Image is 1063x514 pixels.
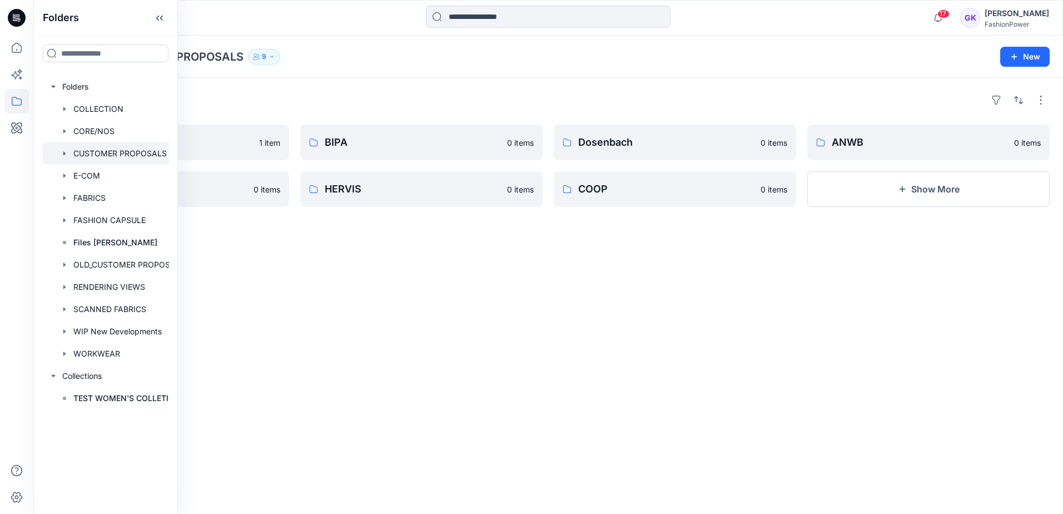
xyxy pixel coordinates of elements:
button: 9 [248,49,280,65]
p: COOP [578,181,754,197]
p: 0 items [507,184,534,195]
div: FashionPower [985,20,1049,28]
p: 0 items [761,137,787,149]
p: Files [PERSON_NAME] [73,236,157,249]
p: HERVIS [325,181,500,197]
a: ANWB0 items [807,125,1050,160]
p: Dosenbach [578,135,754,150]
a: HERVIS0 items [300,171,543,207]
a: COOP0 items [554,171,796,207]
a: Dosenbach0 items [554,125,796,160]
p: ANWB [832,135,1007,150]
p: 9 [262,51,266,63]
span: 17 [937,9,950,18]
a: BIPA0 items [300,125,543,160]
div: [PERSON_NAME] [985,7,1049,20]
button: New [1000,47,1050,67]
button: Show More [807,171,1050,207]
div: GK [960,8,980,28]
p: BIPA [325,135,500,150]
p: 1 item [259,137,280,149]
p: 0 items [254,184,280,195]
p: 0 items [761,184,787,195]
p: 0 items [507,137,534,149]
p: 0 items [1014,137,1041,149]
p: TEST WOMEN'S COLLETION [73,392,181,405]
